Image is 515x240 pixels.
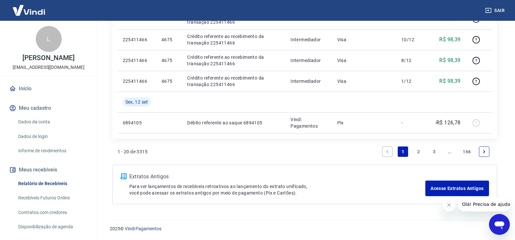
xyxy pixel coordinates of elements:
img: ícone [121,173,127,179]
iframe: Botão para abrir a janela de mensagens [489,214,510,235]
div: L [36,26,62,52]
p: Crédito referente ao recebimento da transação 225411466 [187,75,280,88]
p: Extratos Antigos [129,173,426,181]
p: 4675 [161,78,177,84]
a: Jump forward [444,146,455,157]
p: 6894105 [123,120,151,126]
a: Next page [479,146,489,157]
a: Relatório de Recebíveis [16,177,89,190]
a: Informe de rendimentos [16,144,89,158]
p: Intermediador [290,78,327,84]
p: R$ 98,39 [439,57,460,64]
p: Intermediador [290,57,327,64]
p: 10/12 [401,36,420,43]
p: 8/12 [401,57,420,64]
p: R$ 98,39 [439,77,460,85]
p: [EMAIL_ADDRESS][DOMAIN_NAME] [13,64,84,71]
p: [PERSON_NAME] [22,55,74,61]
p: 1/12 [401,78,420,84]
a: Dados da conta [16,115,89,129]
p: 225411466 [123,36,151,43]
span: Sex, 12 set [125,99,148,105]
a: Dados de login [16,130,89,143]
p: 225411466 [123,78,151,84]
p: Crédito referente ao recebimento da transação 225411466 [187,54,280,67]
p: Visa [337,78,391,84]
iframe: Fechar mensagem [443,198,456,211]
iframe: Mensagem da empresa [458,197,510,211]
a: Page 2 [413,146,424,157]
p: - [401,120,420,126]
a: Disponibilização de agenda [16,220,89,234]
button: Meu cadastro [8,101,89,115]
button: Sair [484,5,507,17]
a: Acesse Extratos Antigos [425,181,489,196]
ul: Pagination [380,144,492,159]
p: Visa [337,36,391,43]
p: Pix [337,120,391,126]
a: Page 1 is your current page [398,146,408,157]
a: Page 3 [429,146,439,157]
a: Recebíveis Futuros Online [16,191,89,205]
p: Para ver lançamentos de recebíveis retroativos ao lançamento do extrato unificado, você pode aces... [129,183,426,196]
img: Vindi [8,0,50,20]
a: Contratos com credores [16,206,89,219]
p: Visa [337,57,391,64]
p: Débito referente ao saque 6894105 [187,120,280,126]
button: Meus recebíveis [8,163,89,177]
p: 2025 © [110,225,499,232]
a: Previous page [382,146,393,157]
p: 4675 [161,36,177,43]
span: Olá! Precisa de ajuda? [4,5,55,10]
p: 1 - 20 de 3315 [118,148,148,155]
p: Crédito referente ao recebimento da transação 225411466 [187,33,280,46]
p: 4675 [161,57,177,64]
a: Vindi Pagamentos [125,226,161,231]
a: Início [8,82,89,96]
p: 225411466 [123,57,151,64]
p: Vindi Pagamentos [290,116,327,129]
p: Intermediador [290,36,327,43]
a: Page 166 [460,146,473,157]
p: R$ 98,39 [439,36,460,44]
p: -R$ 126,78 [435,119,461,127]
